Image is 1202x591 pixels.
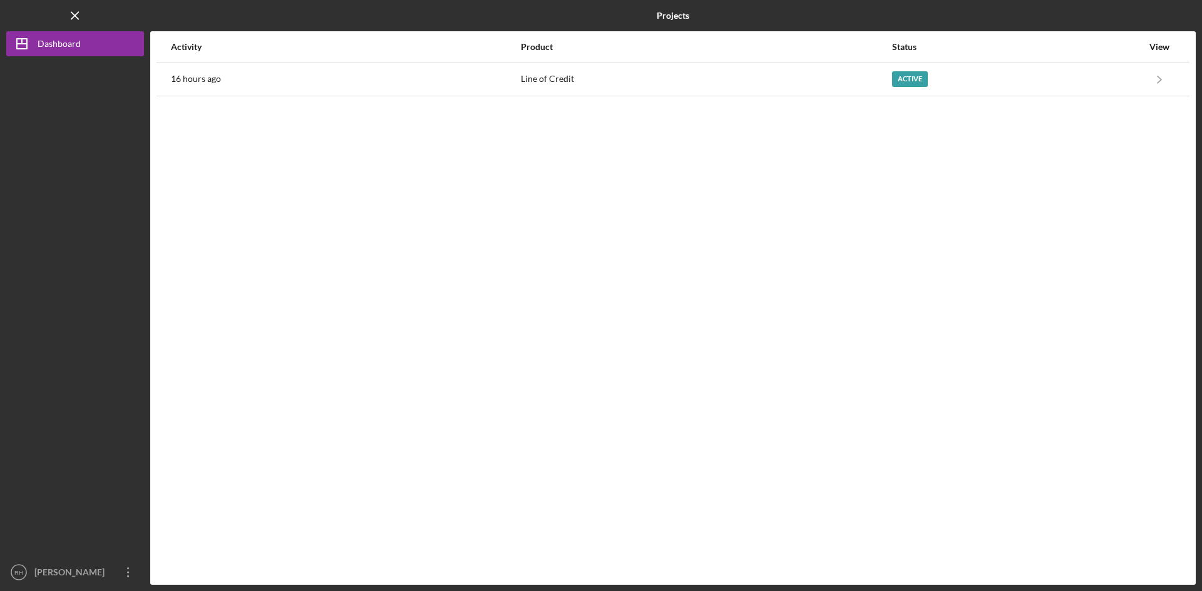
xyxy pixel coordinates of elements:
[14,569,23,576] text: RH
[1144,42,1175,52] div: View
[521,64,891,95] div: Line of Credit
[6,560,144,585] button: RH[PERSON_NAME]
[892,71,928,87] div: Active
[6,31,144,56] button: Dashboard
[657,11,689,21] b: Projects
[38,31,81,59] div: Dashboard
[171,74,221,84] time: 2025-08-21 22:46
[521,42,891,52] div: Product
[31,560,113,588] div: [PERSON_NAME]
[171,42,520,52] div: Activity
[892,42,1143,52] div: Status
